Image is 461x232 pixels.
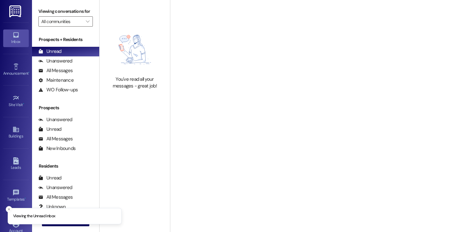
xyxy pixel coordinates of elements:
[32,163,99,170] div: Residents
[38,175,61,181] div: Unread
[86,19,89,24] i: 
[25,196,26,201] span: •
[38,58,72,64] div: Unanswered
[38,136,73,142] div: All Messages
[13,213,55,219] p: Viewing the Unread inbox
[38,126,61,133] div: Unread
[32,36,99,43] div: Prospects + Residents
[38,184,72,191] div: Unanswered
[3,155,29,173] a: Leads
[3,93,29,110] a: Site Visit •
[3,124,29,141] a: Buildings
[6,206,12,212] button: Close toast
[38,6,93,16] label: Viewing conversations for
[38,67,73,74] div: All Messages
[9,5,22,17] img: ResiDesk Logo
[38,145,76,152] div: New Inbounds
[38,116,72,123] div: Unanswered
[38,77,74,84] div: Maintenance
[32,104,99,111] div: Prospects
[3,29,29,47] a: Inbox
[38,194,73,201] div: All Messages
[38,48,61,55] div: Unread
[107,76,163,90] div: You've read all your messages - great job!
[41,16,83,27] input: All communities
[23,102,24,106] span: •
[107,26,163,73] img: empty-state
[3,187,29,204] a: Templates •
[38,87,78,93] div: WO Follow-ups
